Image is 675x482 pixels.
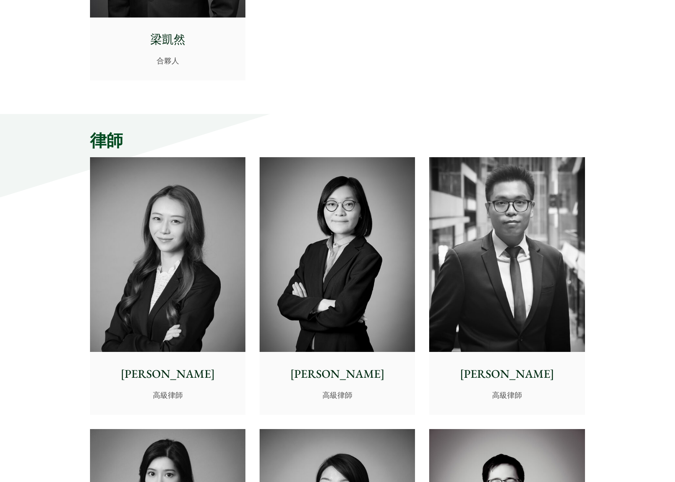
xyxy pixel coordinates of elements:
[97,365,239,383] p: [PERSON_NAME]
[266,389,408,401] p: 高級律師
[90,131,585,151] h2: 律師
[266,365,408,383] p: [PERSON_NAME]
[436,389,578,401] p: 高級律師
[97,389,239,401] p: 高級律師
[260,157,415,415] a: [PERSON_NAME] 高級律師
[436,365,578,383] p: [PERSON_NAME]
[429,157,585,415] a: [PERSON_NAME] 高級律師
[97,31,239,48] p: 梁凱然
[97,55,239,66] p: 合夥人
[90,157,245,415] a: [PERSON_NAME] 高級律師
